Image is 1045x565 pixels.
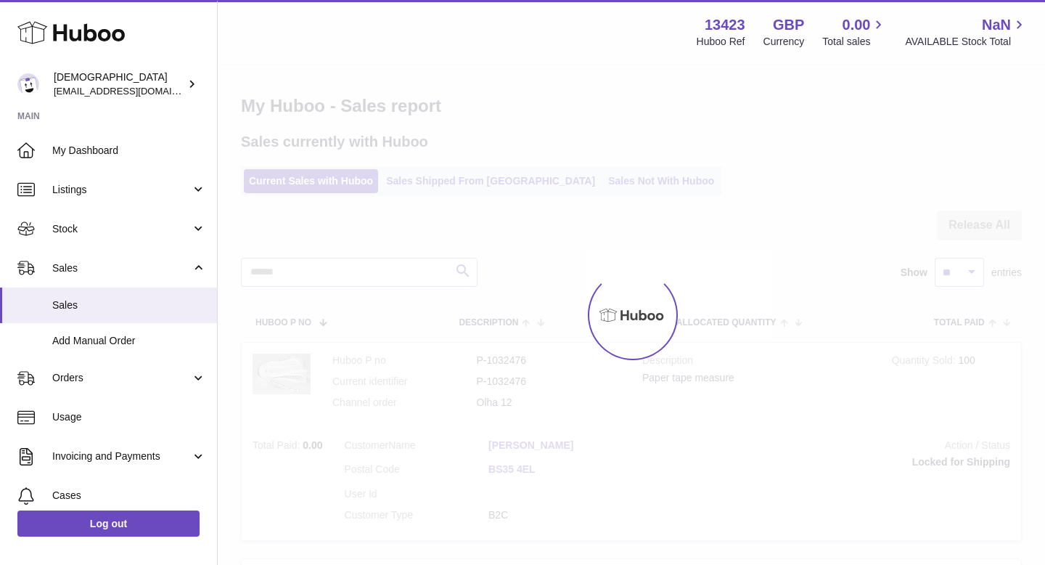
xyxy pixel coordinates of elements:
[773,15,804,35] strong: GBP
[52,489,206,503] span: Cases
[982,15,1011,35] span: NaN
[52,222,191,236] span: Stock
[52,334,206,348] span: Add Manual Order
[17,73,39,95] img: olgazyuz@outlook.com
[54,70,184,98] div: [DEMOGRAPHIC_DATA]
[54,85,213,97] span: [EMAIL_ADDRESS][DOMAIN_NAME]
[822,15,887,49] a: 0.00 Total sales
[705,15,745,35] strong: 13423
[52,183,191,197] span: Listings
[905,35,1028,49] span: AVAILABLE Stock Total
[52,410,206,424] span: Usage
[52,298,206,312] span: Sales
[52,371,191,385] span: Orders
[17,511,200,537] a: Log out
[843,15,871,35] span: 0.00
[697,35,745,49] div: Huboo Ref
[52,261,191,275] span: Sales
[905,15,1028,49] a: NaN AVAILABLE Stock Total
[822,35,887,49] span: Total sales
[763,35,805,49] div: Currency
[52,450,191,463] span: Invoicing and Payments
[52,144,206,158] span: My Dashboard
